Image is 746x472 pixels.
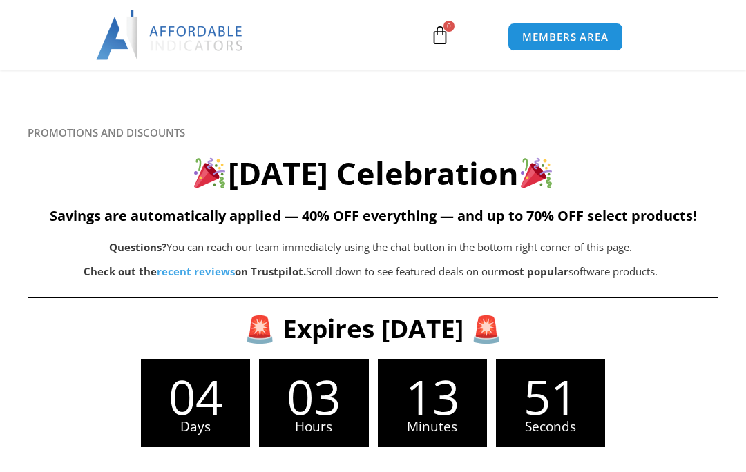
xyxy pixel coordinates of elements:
p: Scroll down to see featured deals on our software products. [28,262,714,282]
span: Hours [259,420,368,433]
span: 0 [443,21,455,32]
a: MEMBERS AREA [508,23,623,51]
p: You can reach our team immediately using the chat button in the bottom right corner of this page. [28,238,714,257]
h5: Savings are automatically applied — 40% OFF everything — and up to 70% OFF select products! [28,208,718,224]
span: 51 [496,373,605,420]
span: 03 [259,373,368,420]
a: recent reviews [157,264,235,278]
span: Seconds [496,420,605,433]
img: LogoAI | Affordable Indicators – NinjaTrader [96,10,245,60]
span: MEMBERS AREA [522,32,609,42]
img: 🎉 [521,157,552,188]
h6: PROMOTIONS AND DISCOUNTS [28,126,718,139]
span: 04 [141,373,250,420]
b: most popular [498,264,568,278]
img: 🎉 [194,157,225,188]
h3: 🚨 Expires [DATE] 🚨 [26,312,720,345]
a: 0 [410,15,470,55]
span: 13 [378,373,487,420]
h2: [DATE] Celebration [28,153,718,194]
span: Minutes [378,420,487,433]
span: Days [141,420,250,433]
b: Questions? [109,240,166,254]
strong: Check out the on Trustpilot. [84,264,306,278]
